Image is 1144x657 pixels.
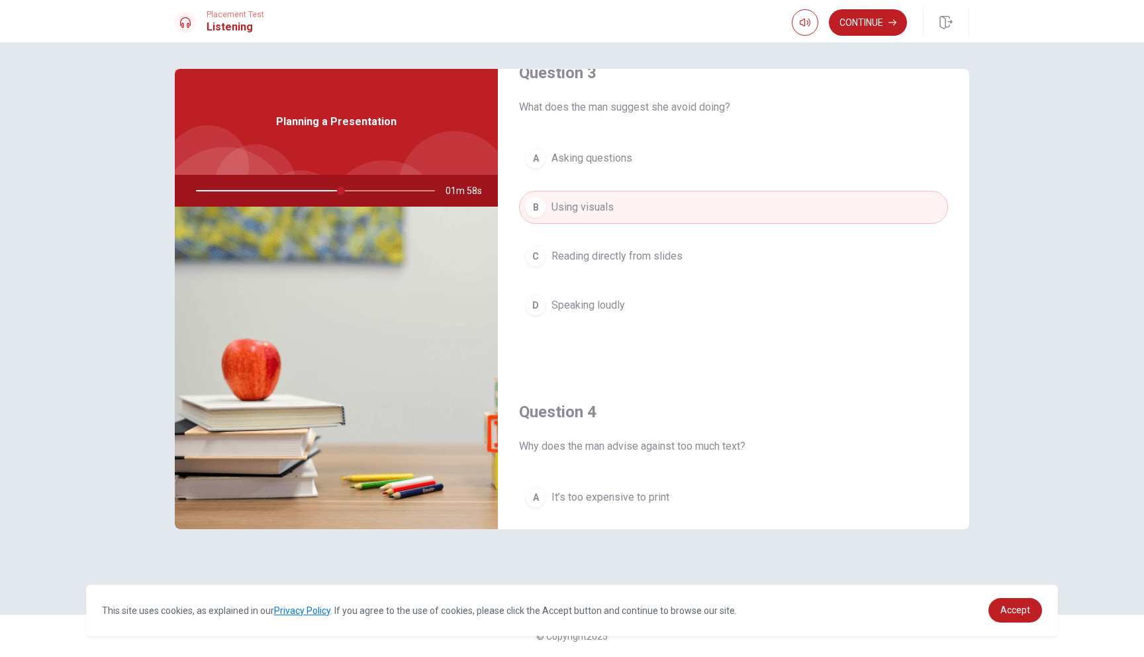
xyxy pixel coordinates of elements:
div: A [525,148,546,169]
span: It’s too expensive to print [551,489,669,505]
span: © Copyright 2025 [536,631,608,642]
button: CReading directly from slides [519,240,948,273]
span: Why does the man advise against too much text? [519,438,948,454]
span: Using visuals [551,199,614,215]
span: Planning a Presentation [276,114,397,130]
span: Placement Test [207,10,264,19]
span: This site uses cookies, as explained in our . If you agree to the use of cookies, please click th... [102,605,737,616]
a: dismiss cookie message [988,598,1042,623]
span: Speaking loudly [551,297,625,313]
button: Continue [829,9,907,36]
span: Asking questions [551,150,632,166]
span: What does the man suggest she avoid doing? [519,99,948,115]
span: Accept [1000,605,1030,615]
div: A [525,487,546,508]
div: C [525,246,546,267]
span: 01m 58s [446,175,493,207]
button: AIt’s too expensive to print [519,481,948,514]
a: Privacy Policy [274,605,330,616]
div: cookieconsent [86,585,1059,636]
div: D [525,295,546,316]
h1: Listening [207,19,264,35]
button: AAsking questions [519,142,948,175]
span: Reading directly from slides [551,248,683,264]
button: BUsing visuals [519,191,948,224]
h4: Question 4 [519,401,948,423]
h4: Question 3 [519,62,948,83]
button: DSpeaking loudly [519,289,948,322]
img: Planning a Presentation [175,207,498,529]
div: B [525,197,546,218]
